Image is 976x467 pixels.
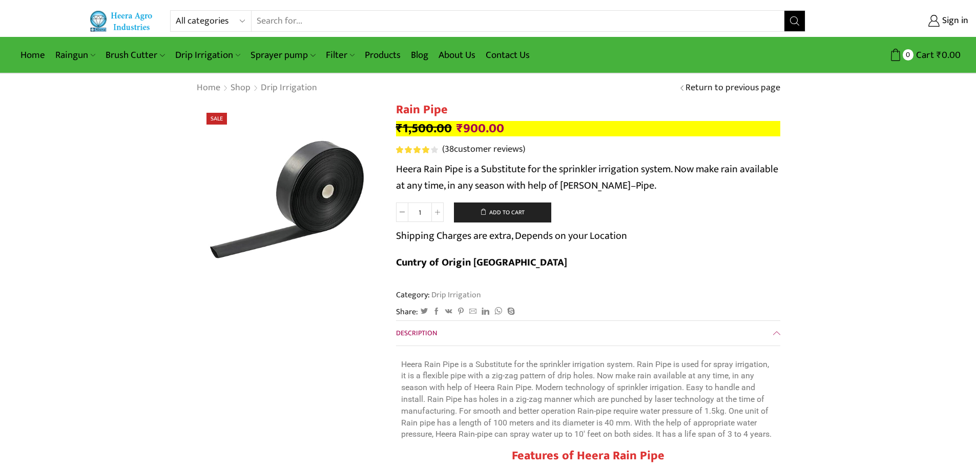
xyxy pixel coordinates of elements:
[396,289,481,301] span: Category:
[408,202,431,222] input: Product quantity
[406,43,433,67] a: Blog
[396,254,567,271] b: Cuntry of Origin [GEOGRAPHIC_DATA]
[15,43,50,67] a: Home
[230,82,251,95] a: Shop
[937,47,942,63] span: ₹
[196,82,318,95] nav: Breadcrumb
[196,103,381,287] img: Heera Rain Pipe
[206,113,227,125] span: Sale
[913,48,934,62] span: Cart
[396,146,440,153] span: 38
[50,43,100,67] a: Raingun
[903,49,913,60] span: 0
[454,202,551,223] button: Add to cart
[816,46,961,65] a: 0 Cart ₹0.00
[396,146,430,153] span: Rated out of 5 based on customer ratings
[433,43,481,67] a: About Us
[445,141,454,157] span: 38
[442,143,525,156] a: (38customer reviews)
[456,118,504,139] bdi: 900.00
[196,82,221,95] a: Home
[401,359,772,439] span: Heera Rain Pipe is a Substitute for the sprinkler irrigation system. Rain Pipe is used for spray ...
[396,118,403,139] span: ₹
[396,321,780,346] a: Description
[321,43,360,67] a: Filter
[937,47,961,63] bdi: 0.00
[784,11,805,31] button: Search button
[396,160,778,194] span: Heera Rain Pipe is a Substitute for the sprinkler irrigation system. Now make rain available at a...
[396,103,780,117] h1: Rain Pipe
[481,43,535,67] a: Contact Us
[821,12,968,30] a: Sign in
[430,288,481,301] a: Drip Irrigation
[456,118,463,139] span: ₹
[245,43,320,67] a: Sprayer pump
[512,445,664,466] span: Features of Heera Rain Pipe
[360,43,406,67] a: Products
[940,14,968,28] span: Sign in
[252,11,785,31] input: Search for...
[260,82,318,95] a: Drip Irrigation
[170,43,245,67] a: Drip Irrigation
[396,228,627,244] p: Shipping Charges are extra, Depends on your Location
[100,43,170,67] a: Brush Cutter
[396,327,437,339] span: Description
[396,306,418,318] span: Share:
[686,82,780,95] a: Return to previous page
[396,118,452,139] bdi: 1,500.00
[396,146,438,153] div: Rated 4.13 out of 5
